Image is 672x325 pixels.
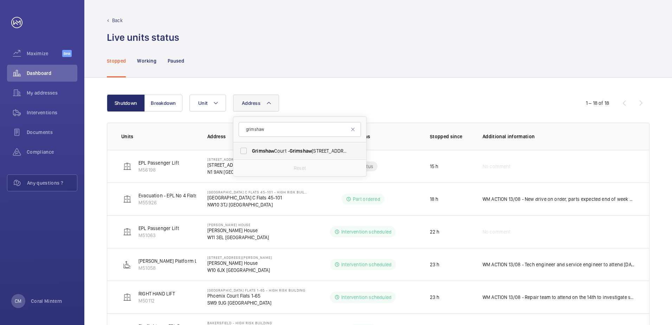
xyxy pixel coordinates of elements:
[62,50,72,57] span: Beta
[207,161,284,168] p: [STREET_ADDRESS][PERSON_NAME]
[207,234,269,241] p: W11 3EL [GEOGRAPHIC_DATA]
[138,192,221,199] p: Evacuation - EPL No 4 Flats 45-101 R/h
[207,255,272,260] p: [STREET_ADDRESS][PERSON_NAME]
[207,260,272,267] p: [PERSON_NAME] House
[239,122,361,137] input: Search by address
[27,148,77,155] span: Compliance
[207,288,305,292] p: [GEOGRAPHIC_DATA] Flats 1-65 - High Risk Building
[107,57,126,64] p: Stopped
[483,228,511,235] span: No comment
[198,100,207,106] span: Unit
[207,133,307,140] p: Address
[138,232,179,239] p: M51063
[430,133,471,140] p: Stopped since
[123,195,131,203] img: elevator.svg
[483,133,635,140] p: Additional information
[123,293,131,301] img: elevator.svg
[341,261,392,268] p: Intervention scheduled
[138,225,179,232] p: EPL Passenger Lift
[252,148,274,154] span: Grimshaw
[430,228,440,235] p: 22 h
[123,260,131,269] img: platform_lift.svg
[138,265,202,272] p: M51058
[27,129,77,136] span: Documents
[15,298,21,305] p: CM
[112,17,123,24] p: Back
[207,157,284,161] p: [STREET_ADDRESS][PERSON_NAME]
[290,148,312,154] span: Grimshaw
[341,228,392,235] p: Intervention scheduled
[207,190,307,194] p: [GEOGRAPHIC_DATA] C Flats 45-101 - High Risk Building
[207,321,272,325] p: Bakersfield - High Risk Building
[27,109,77,116] span: Interventions
[483,294,635,301] p: WM ACTION 13/08 - Repair team to attend on the 14th to investigate safety gear issues.
[353,196,380,203] p: Part ordered
[430,163,439,170] p: 15 h
[207,201,307,208] p: NW10 3TJ [GEOGRAPHIC_DATA]
[138,166,179,173] p: M56198
[123,228,131,236] img: elevator.svg
[138,297,175,304] p: M50112
[430,196,439,203] p: 18 h
[483,196,635,203] p: WM ACTION 13/08 - New drive on order, parts expected end of week due to delays from customes.
[586,100,609,107] div: 1 – 18 of 18
[483,261,635,268] p: WM ACTION 13/08 - Tech engineer and service engineer to attend [DATE].
[138,257,202,265] p: [PERSON_NAME] Platform Lift
[252,147,349,154] span: Court - [STREET_ADDRESS]
[138,199,221,206] p: M55926
[430,294,440,301] p: 23 h
[233,95,279,111] button: Address
[242,100,260,106] span: Address
[31,298,62,305] p: Coral Mintern
[207,223,269,227] p: [PERSON_NAME] House
[144,95,182,111] button: Breakdown
[207,194,307,201] p: [GEOGRAPHIC_DATA] C Flats 45-101
[27,50,62,57] span: Maximize
[107,95,145,111] button: Shutdown
[168,57,184,64] p: Paused
[27,89,77,96] span: My addresses
[123,162,131,171] img: elevator.svg
[294,165,306,172] p: Reset
[207,267,272,274] p: W10 6JX [GEOGRAPHIC_DATA]
[121,133,196,140] p: Units
[137,57,156,64] p: Working
[430,261,440,268] p: 23 h
[207,227,269,234] p: [PERSON_NAME] House
[207,299,305,306] p: SW9 9JG [GEOGRAPHIC_DATA]
[483,163,511,170] span: No comment
[107,31,179,44] h1: Live units status
[207,292,305,299] p: Phoenix Court Flats 1-65
[138,159,179,166] p: EPL Passenger Lift
[341,294,392,301] p: Intervention scheduled
[207,168,284,176] p: N1 9AN [GEOGRAPHIC_DATA]
[27,179,77,186] span: Any questions ?
[138,290,175,297] p: RIGHT HAND LIFT
[27,70,77,77] span: Dashboard
[189,95,226,111] button: Unit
